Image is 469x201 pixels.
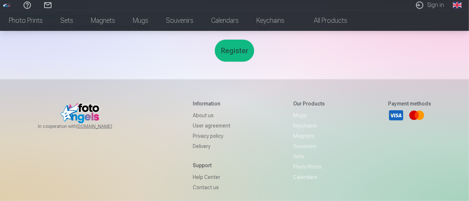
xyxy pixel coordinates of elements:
a: Mugs [294,110,325,121]
a: Mastercard [409,107,425,123]
a: All products [293,10,356,31]
button: Register [215,40,254,62]
a: Calendars [294,172,325,182]
a: About us [193,110,230,121]
a: Souvenirs [294,141,325,151]
a: Photo prints [294,162,325,172]
a: Visa [388,107,404,123]
img: /fa1 [3,3,11,7]
a: Delivery [193,141,230,151]
h5: Payment methods [388,100,431,107]
a: Keychains [248,10,293,31]
a: Help Center [193,172,230,182]
a: Calendars [202,10,248,31]
a: [DOMAIN_NAME] [77,123,130,129]
h5: Our products [294,100,325,107]
a: Magnets [82,10,124,31]
a: Magnets [294,131,325,141]
a: Keychains [294,121,325,131]
a: Sets [51,10,82,31]
h5: Information [193,100,230,107]
a: Sets [294,151,325,162]
a: User agreement [193,121,230,131]
span: In cooperation with [38,123,130,129]
h5: Support [193,162,230,169]
a: Souvenirs [157,10,202,31]
a: Mugs [124,10,157,31]
a: Contact us [193,182,230,193]
a: Privacy policy [193,131,230,141]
